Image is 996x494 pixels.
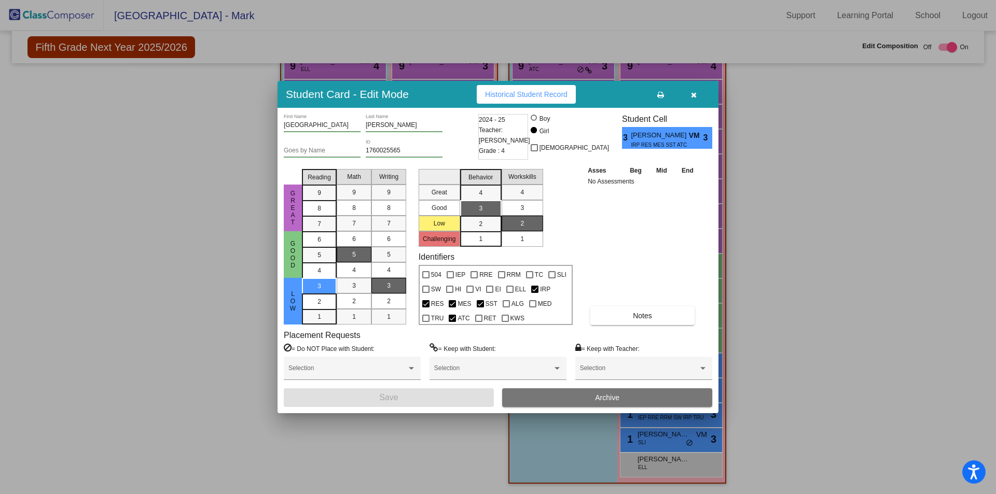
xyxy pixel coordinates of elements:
label: = Keep with Student: [430,343,496,354]
td: No Assessments [585,176,701,187]
span: IRP RES MES SST ATC [631,141,681,149]
th: Asses [585,165,622,176]
span: 8 [387,203,391,213]
span: Writing [379,172,398,181]
span: MES [458,298,471,310]
span: Good [288,240,298,269]
span: Workskills [508,172,536,181]
span: Low [288,290,298,312]
span: RRM [507,269,521,281]
span: Behavior [468,173,493,182]
span: TC [535,269,543,281]
span: SST [486,298,497,310]
span: 4 [317,266,321,275]
span: [PERSON_NAME] [631,130,688,141]
input: Enter ID [366,147,442,154]
span: 8 [352,203,356,213]
span: Archive [595,393,619,402]
span: IEP [455,269,465,281]
label: = Keep with Teacher: [575,343,640,354]
button: Archive [502,388,712,407]
span: 7 [352,219,356,228]
span: 2 [317,297,321,306]
span: 8 [317,204,321,213]
span: VM [689,130,703,141]
div: Boy [539,114,550,123]
button: Historical Student Record [477,85,576,104]
span: IRP [540,283,550,295]
input: goes by name [284,147,361,154]
span: MED [538,298,552,310]
span: 2 [352,297,356,306]
span: 3 [352,281,356,290]
span: 1 [352,312,356,321]
h3: Student Card - Edit Mode [286,88,409,101]
span: RES [431,298,444,310]
span: 4 [479,188,482,197]
div: Girl [539,126,549,136]
span: Math [347,172,361,181]
th: Mid [649,165,674,176]
span: 3 [622,132,631,144]
span: ELL [515,283,526,295]
span: ATC [458,312,469,324]
span: 1 [520,234,524,244]
span: [DEMOGRAPHIC_DATA] [539,142,609,154]
span: 2024 - 25 [479,115,505,125]
span: 6 [387,234,391,244]
span: 9 [317,188,321,197]
span: ALG [511,298,524,310]
th: Beg [622,165,649,176]
label: Placement Requests [284,330,361,340]
span: 2 [387,297,391,306]
span: 4 [520,188,524,197]
th: End [674,165,701,176]
span: VI [475,283,481,295]
span: KWS [510,312,524,324]
span: Historical Student Record [485,90,568,98]
span: 6 [352,234,356,244]
span: RRE [479,269,492,281]
span: 3 [703,132,712,144]
span: 3 [317,281,321,291]
span: SW [431,283,441,295]
span: RET [484,312,496,324]
span: 5 [352,250,356,259]
span: Reading [308,173,331,182]
span: Grade : 4 [479,146,505,156]
span: 7 [387,219,391,228]
span: HI [455,283,461,295]
span: 9 [352,188,356,197]
span: 5 [387,250,391,259]
span: Save [379,393,398,402]
span: 504 [431,269,441,281]
span: 4 [387,265,391,275]
span: 2 [479,219,482,229]
h3: Student Cell [622,114,712,124]
span: TRU [431,312,444,324]
button: Notes [590,306,695,325]
span: 9 [387,188,391,197]
span: Teacher: [PERSON_NAME] [479,125,530,146]
button: Save [284,388,494,407]
span: 3 [520,203,524,213]
span: 5 [317,250,321,260]
span: 1 [387,312,391,321]
span: 3 [387,281,391,290]
span: 6 [317,235,321,244]
span: 3 [479,204,482,213]
span: 7 [317,219,321,229]
label: Identifiers [419,252,454,262]
span: EI [495,283,501,295]
span: 1 [317,312,321,321]
span: Great [288,190,298,226]
span: 1 [479,234,482,244]
label: = Do NOT Place with Student: [284,343,375,354]
span: Notes [633,312,652,320]
span: SLI [557,269,566,281]
span: 2 [520,219,524,228]
span: 4 [352,265,356,275]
